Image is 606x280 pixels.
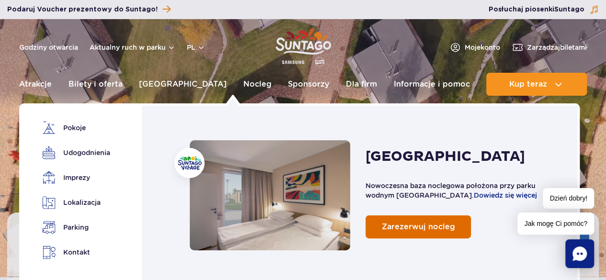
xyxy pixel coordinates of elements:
span: Moje konto [465,43,500,52]
span: Zarezerwuj nocleg [381,222,455,231]
span: Kup teraz [509,80,547,89]
h2: [GEOGRAPHIC_DATA] [366,147,525,166]
span: Jak mogę Ci pomóc? [517,213,594,235]
a: Mojekonto [449,42,500,53]
img: Suntago [178,156,202,170]
a: Pokoje [42,121,107,134]
button: Kup teraz [486,73,587,96]
a: Zarezerwuj nocleg [366,215,471,238]
a: Dowiedz się więcej [474,191,537,199]
a: Kontakt [42,246,107,259]
span: Zarządzaj biletami [527,43,587,52]
button: pl [187,43,205,52]
a: Atrakcje [19,73,52,96]
a: Nocleg [190,140,350,250]
span: Dzień dobry! [543,188,594,209]
a: Nocleg [243,73,272,96]
a: Sponsorzy [288,73,329,96]
a: Imprezy [42,171,107,184]
a: Godziny otwarcia [19,43,78,52]
button: Aktualny ruch w parku [90,44,175,51]
a: Zarządzajbiletami [512,42,587,53]
a: Parking [42,221,107,234]
a: Dla firm [346,73,377,96]
a: Lokalizacja [42,196,107,209]
div: Chat [565,239,594,268]
a: Udogodnienia [42,146,107,159]
a: Bilety i oferta [69,73,123,96]
a: [GEOGRAPHIC_DATA] [139,73,227,96]
p: Nowoczesna baza noclegowa położona przy parku wodnym [GEOGRAPHIC_DATA]. [366,181,558,200]
a: Informacje i pomoc [393,73,469,96]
